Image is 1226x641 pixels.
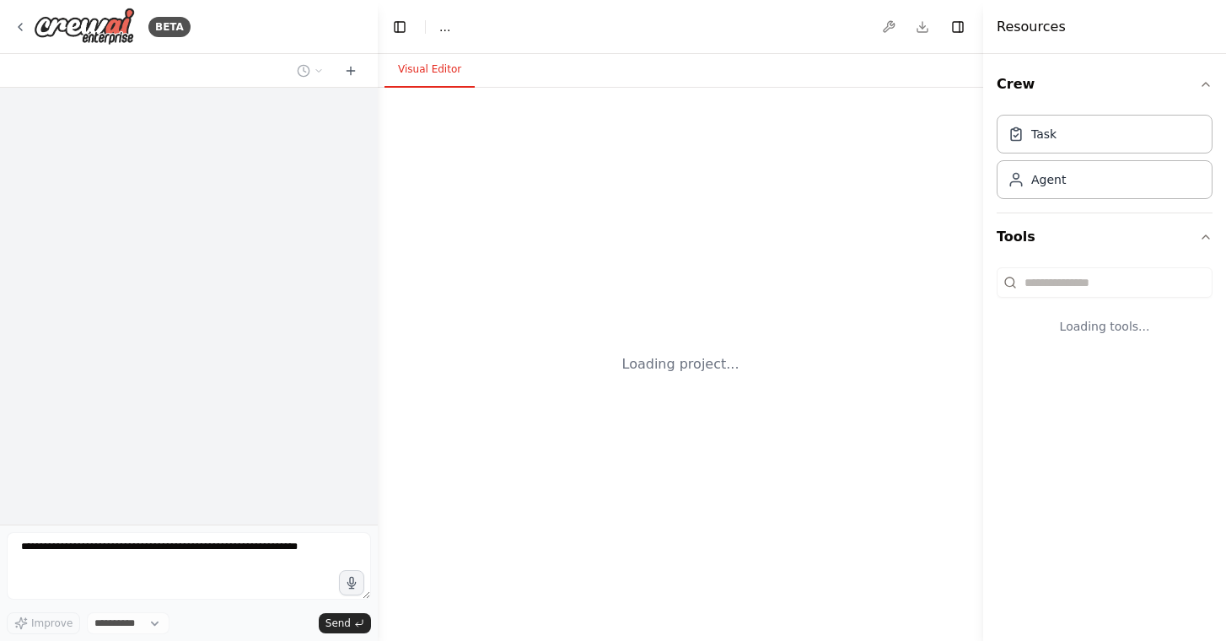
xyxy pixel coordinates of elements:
[997,304,1213,348] div: Loading tools...
[384,52,475,88] button: Visual Editor
[997,261,1213,362] div: Tools
[319,613,371,633] button: Send
[997,17,1066,37] h4: Resources
[997,61,1213,108] button: Crew
[148,17,191,37] div: BETA
[388,15,411,39] button: Hide left sidebar
[1031,171,1066,188] div: Agent
[337,61,364,81] button: Start a new chat
[997,213,1213,261] button: Tools
[339,570,364,595] button: Click to speak your automation idea
[7,612,80,634] button: Improve
[325,617,351,630] span: Send
[439,19,450,35] span: ...
[622,354,739,374] div: Loading project...
[31,617,73,630] span: Improve
[34,8,135,46] img: Logo
[439,19,450,35] nav: breadcrumb
[946,15,970,39] button: Hide right sidebar
[290,61,331,81] button: Switch to previous chat
[1031,126,1057,143] div: Task
[997,108,1213,213] div: Crew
